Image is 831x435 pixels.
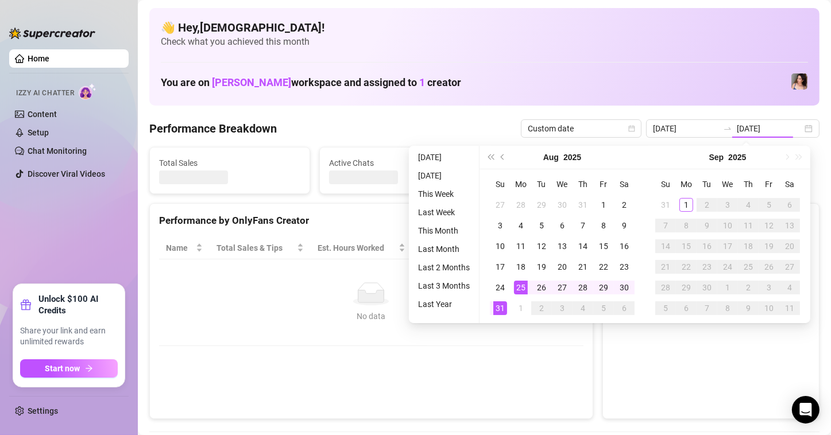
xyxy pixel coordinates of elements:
a: Setup [28,128,49,137]
input: End date [737,122,802,135]
span: Name [166,242,194,254]
a: Settings [28,406,58,415]
span: [PERSON_NAME] [212,76,291,88]
div: No data [171,310,572,323]
a: Chat Monitoring [28,146,87,156]
div: Sales by OnlyFans Creator [612,213,810,228]
span: to [723,124,732,133]
a: Discover Viral Videos [28,169,105,178]
span: Chat Conversion [496,242,567,254]
a: Content [28,110,57,119]
span: gift [20,299,32,310]
div: Est. Hours Worked [318,242,396,254]
span: Check what you achieved this month [161,36,808,48]
h1: You are on workspace and assigned to creator [161,76,461,89]
th: Total Sales & Tips [210,237,311,259]
span: Custom date [528,120,635,137]
div: Performance by OnlyFans Creator [159,213,583,228]
span: Sales / Hour [419,242,473,254]
img: Lauren [791,73,807,90]
span: Messages Sent [499,157,640,169]
span: Izzy AI Chatter [16,88,74,99]
th: Name [159,237,210,259]
span: Total Sales [159,157,300,169]
img: AI Chatter [79,83,96,100]
a: Home [28,54,49,63]
strong: Unlock $100 AI Credits [38,293,118,316]
span: Active Chats [329,157,470,169]
h4: Performance Breakdown [149,121,277,137]
span: swap-right [723,124,732,133]
span: Share your link and earn unlimited rewards [20,325,118,348]
input: Start date [653,122,718,135]
span: arrow-right [85,364,93,372]
span: Start now [45,364,80,373]
span: calendar [628,125,635,132]
img: logo-BBDzfeDw.svg [9,28,95,39]
th: Chat Conversion [489,237,583,259]
h4: 👋 Hey, [DEMOGRAPHIC_DATA] ! [161,20,808,36]
span: Total Sales & Tips [217,242,295,254]
button: Start nowarrow-right [20,359,118,378]
span: 1 [419,76,425,88]
th: Sales / Hour [412,237,489,259]
div: Open Intercom Messenger [792,396,820,424]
